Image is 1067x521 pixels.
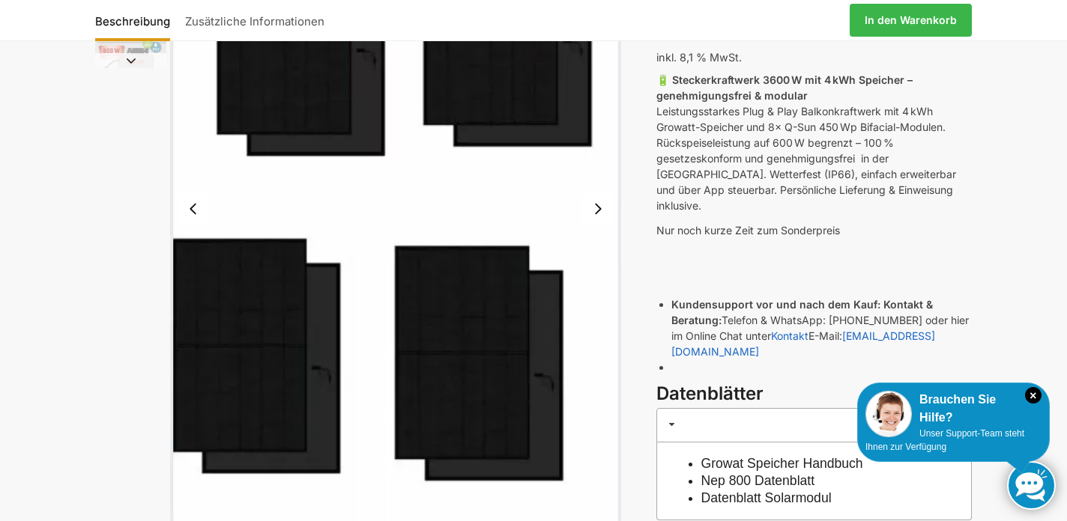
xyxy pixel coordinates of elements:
a: [EMAIL_ADDRESS][DOMAIN_NAME] [671,329,935,358]
p: Leistungsstarkes Plug & Play Balkonkraftwerk mit 4 kWh Growatt-Speicher und 8× Q-Sun 450 Wp Bifac... [656,72,972,213]
span: inkl. 8,1 % MwSt. [656,51,742,64]
a: Zusätzliche Informationen [178,2,332,38]
a: Beschreibung [95,2,178,38]
a: In den Warenkorb [850,4,972,37]
button: Next slide [95,53,166,68]
p: Nur noch kurze Zeit zum Sonderpreis [656,222,972,238]
strong: Kundensupport vor und nach dem Kauf: [671,298,880,311]
button: Previous slide [178,193,209,225]
a: Nep 800 Datenblatt [701,473,815,488]
div: Brauchen Sie Hilfe? [865,391,1042,427]
strong: Kontakt & Beratung: [671,298,933,326]
li: 3 / 9 [91,28,166,103]
span: Unser Support-Team steht Ihnen zur Verfügung [865,428,1024,452]
a: Kontakt [771,329,808,342]
i: Schließen [1025,387,1042,403]
button: Next slide [582,193,614,225]
strong: 🔋 Steckerkraftwerk 3600 W mit 4 kWh Speicher – genehmigungsfrei & modular [656,73,913,102]
h3: Datenblätter [656,381,972,407]
a: Datenblatt Solarmodul [701,490,832,505]
a: Growat Speicher Handbuch [701,456,863,471]
li: Telefon & WhatsApp: [PHONE_NUMBER] oder hier im Online Chat unter E-Mail: [671,296,972,359]
img: Customer service [865,391,912,437]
